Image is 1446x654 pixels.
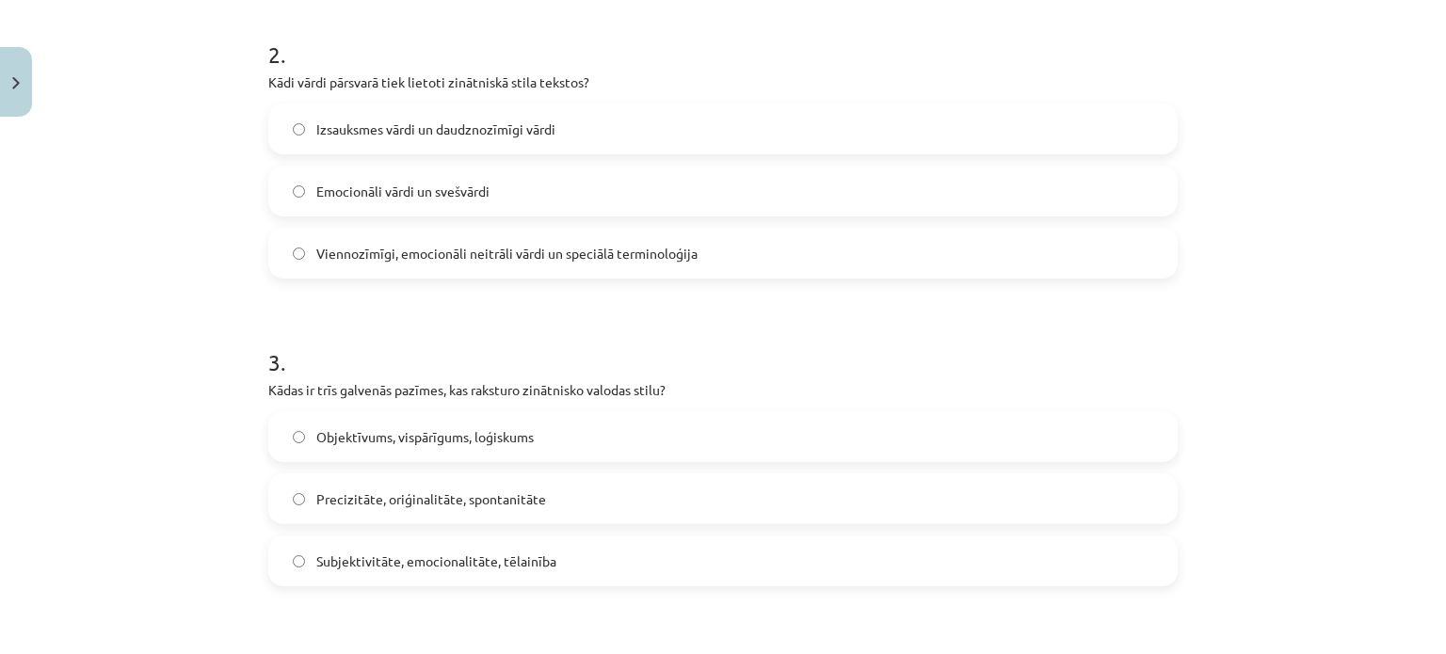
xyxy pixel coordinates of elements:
span: Viennozīmīgi, emocionāli neitrāli vārdi un speciālā terminoloģija [316,244,698,263]
input: Subjektivitāte, emocionalitāte, tēlainība [293,555,305,567]
h1: 3 . [268,316,1178,375]
input: Emocionāli vārdi un svešvārdi [293,185,305,198]
input: Viennozīmīgi, emocionāli neitrāli vārdi un speciālā terminoloģija [293,247,305,260]
span: Objektīvums, vispārīgums, loģiskums [316,427,534,447]
span: Precizitāte, oriģinalitāte, spontanitāte [316,489,546,509]
p: Kādi vārdi pārsvarā tiek lietoti zinātniskā stila tekstos? [268,72,1178,92]
span: Emocionāli vārdi un svešvārdi [316,182,490,201]
p: Kādas ir trīs galvenās pazīmes, kas raksturo zinātnisko valodas stilu? [268,380,1178,400]
span: Izsauksmes vārdi un daudznozīmīgi vārdi [316,120,555,139]
input: Izsauksmes vārdi un daudznozīmīgi vārdi [293,123,305,136]
h1: 2 . [268,8,1178,67]
span: Subjektivitāte, emocionalitāte, tēlainība [316,551,556,571]
input: Objektīvums, vispārīgums, loģiskums [293,431,305,443]
img: icon-close-lesson-0947bae3869378f0d4975bcd49f059093ad1ed9edebbc8119c70593378902aed.svg [12,77,20,89]
input: Precizitāte, oriģinalitāte, spontanitāte [293,493,305,505]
